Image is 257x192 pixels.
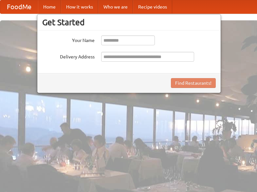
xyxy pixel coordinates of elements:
[98,0,133,13] a: Who we are
[42,52,95,60] label: Delivery Address
[61,0,98,13] a: How it works
[171,78,216,88] button: Find Restaurants!
[0,0,38,13] a: FoodMe
[38,0,61,13] a: Home
[133,0,172,13] a: Recipe videos
[42,17,216,27] h3: Get Started
[42,35,95,44] label: Your Name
